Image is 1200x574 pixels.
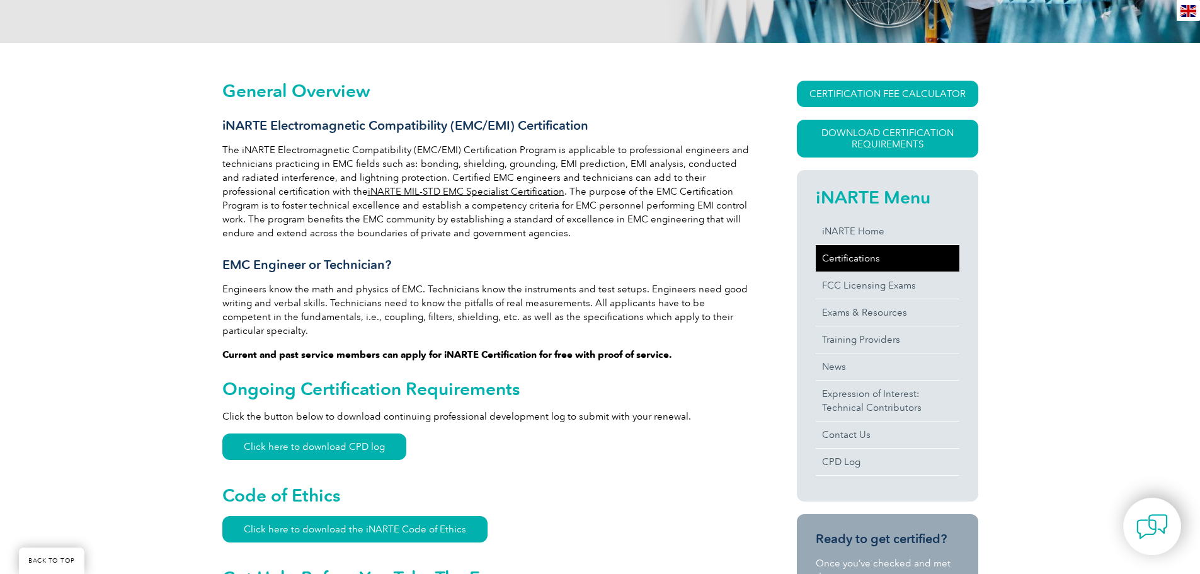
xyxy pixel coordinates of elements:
[1136,511,1168,542] img: contact-chat.png
[816,449,959,475] a: CPD Log
[222,516,488,542] a: Click here to download the iNARTE Code of Ethics
[368,186,564,197] a: iNARTE MIL-STD EMC Specialist Certification
[222,349,672,360] strong: Current and past service members can apply for iNARTE Certification for free with proof of service.
[222,81,751,101] h2: General Overview
[816,245,959,272] a: Certifications
[222,485,751,505] h2: Code of Ethics
[816,422,959,448] a: Contact Us
[816,353,959,380] a: News
[222,433,406,460] a: Click here to download CPD log
[797,81,978,107] a: CERTIFICATION FEE CALCULATOR
[222,282,751,338] p: Engineers know the math and physics of EMC. Technicians know the instruments and test setups. Eng...
[1180,5,1196,17] img: en
[816,326,959,353] a: Training Providers
[816,272,959,299] a: FCC Licensing Exams
[19,548,84,574] a: BACK TO TOP
[816,187,959,207] h2: iNARTE Menu
[816,299,959,326] a: Exams & Resources
[816,218,959,244] a: iNARTE Home
[222,143,751,240] p: The iNARTE Electromagnetic Compatibility (EMC/EMI) Certification Program is applicable to profess...
[797,120,978,158] a: Download Certification Requirements
[222,118,751,134] h3: iNARTE Electromagnetic Compatibility (EMC/EMI) Certification
[816,381,959,421] a: Expression of Interest:Technical Contributors
[222,257,751,273] h3: EMC Engineer or Technician?
[816,531,959,547] h3: Ready to get certified?
[222,379,751,399] h2: Ongoing Certification Requirements
[222,410,751,423] p: Click the button below to download continuing professional development log to submit with your re...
